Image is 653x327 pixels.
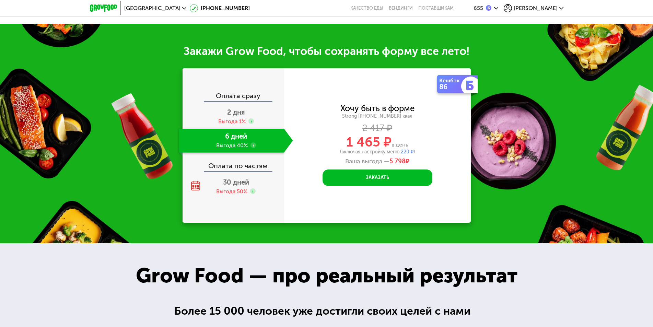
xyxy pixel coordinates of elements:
[389,157,406,165] span: 5 798
[389,5,413,11] a: Вендинги
[323,170,432,186] button: Заказать
[284,125,471,132] div: 2 417 ₽
[439,78,463,83] div: Кешбэк
[439,83,463,90] div: 86
[218,118,246,125] div: Выгода 1%
[223,178,249,186] span: 30 дней
[401,149,413,155] span: 220 ₽
[174,303,479,319] div: Более 15 000 человек уже достигли своих целей с нами
[124,5,180,11] span: [GEOGRAPHIC_DATA]
[340,105,415,112] div: Хочу быть в форме
[284,150,471,154] div: (включая настройку меню: )
[227,108,245,116] span: 2 дня
[284,158,471,165] div: Ваша выгода —
[389,158,409,165] span: ₽
[121,260,532,291] div: Grow Food — про реальный результат
[216,188,247,195] div: Выгода 50%
[514,5,558,11] span: [PERSON_NAME]
[284,113,471,119] div: Strong [PHONE_NUMBER] ккал
[350,5,383,11] a: Качество еды
[183,92,284,101] div: Оплата сразу
[183,155,284,171] div: Оплата по частям
[346,134,392,150] span: 1 465 ₽
[392,141,408,148] span: в день
[190,4,250,12] a: [PHONE_NUMBER]
[418,5,454,11] div: поставщикам
[474,5,483,11] div: 655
